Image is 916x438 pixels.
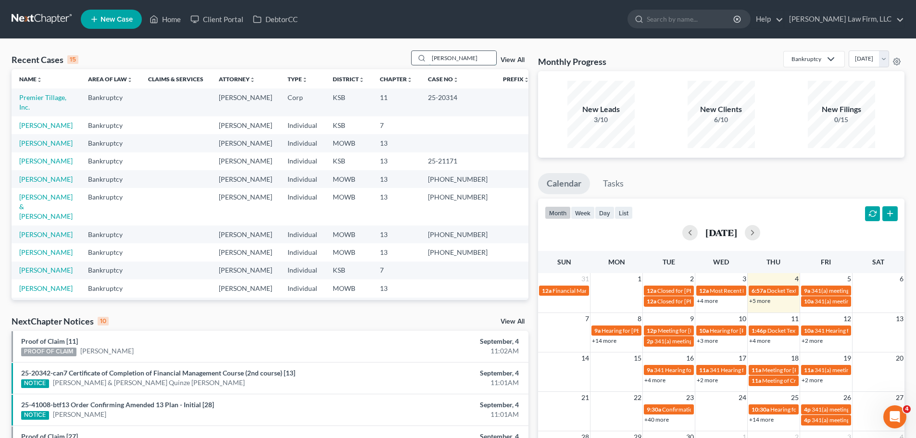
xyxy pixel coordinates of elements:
[372,262,420,279] td: 7
[644,376,665,384] a: +4 more
[280,152,325,170] td: Individual
[808,104,875,115] div: New Filings
[325,262,372,279] td: KSB
[762,366,838,374] span: Meeting for [PERSON_NAME]
[689,313,695,325] span: 9
[21,400,214,409] a: 25-41008-btf13 Order Confirming Amended 13 Plan - Initial [28]
[80,134,140,152] td: Bankruptcy
[333,75,364,83] a: Districtunfold_more
[80,188,140,225] td: Bankruptcy
[699,287,709,294] span: 12a
[98,317,109,325] div: 10
[359,346,519,356] div: 11:02AM
[127,77,133,83] i: unfold_more
[302,77,308,83] i: unfold_more
[790,392,800,403] span: 25
[688,104,755,115] div: New Clients
[288,75,308,83] a: Typeunfold_more
[325,188,372,225] td: MOWB
[685,392,695,403] span: 23
[524,77,529,83] i: unfold_more
[749,337,770,344] a: +4 more
[872,258,884,266] span: Sat
[812,416,904,424] span: 341(a) meeting for [PERSON_NAME]
[420,243,495,261] td: [PHONE_NUMBER]
[280,279,325,297] td: Individual
[280,243,325,261] td: Individual
[567,115,635,125] div: 3/10
[359,368,519,378] div: September, 4
[19,75,42,83] a: Nameunfold_more
[325,152,372,170] td: KSB
[211,188,280,225] td: [PERSON_NAME]
[794,273,800,285] span: 4
[21,379,49,388] div: NOTICE
[428,75,459,83] a: Case Nounfold_more
[219,75,255,83] a: Attorneyunfold_more
[752,366,761,374] span: 11a
[658,327,733,334] span: Meeting for [PERSON_NAME]
[53,378,245,388] a: [PERSON_NAME] & [PERSON_NAME] Quinze [PERSON_NAME]
[420,152,495,170] td: 25-21171
[538,173,590,194] a: Calendar
[359,410,519,419] div: 11:01AM
[804,406,811,413] span: 4p
[895,352,904,364] span: 20
[633,392,642,403] span: 22
[662,406,772,413] span: Confirmation Hearing for [PERSON_NAME]
[211,116,280,134] td: [PERSON_NAME]
[762,377,869,384] span: Meeting of Creditors for [PERSON_NAME]
[685,352,695,364] span: 16
[738,313,747,325] span: 10
[657,287,729,294] span: Closed for [PERSON_NAME]
[790,313,800,325] span: 11
[542,287,552,294] span: 12a
[883,405,906,428] iframe: Intercom live chat
[372,116,420,134] td: 7
[710,287,843,294] span: Most Recent Plan Confirmation for [PERSON_NAME]
[815,327,901,334] span: 341 Hearing for [PERSON_NAME]
[821,258,831,266] span: Fri
[697,376,718,384] a: +2 more
[503,75,529,83] a: Prefixunfold_more
[21,411,49,420] div: NOTICE
[741,273,747,285] span: 3
[19,121,73,129] a: [PERSON_NAME]
[699,327,709,334] span: 10a
[654,338,747,345] span: 341(a) meeting for [PERSON_NAME]
[571,206,595,219] button: week
[248,11,302,28] a: DebtorCC
[804,366,814,374] span: 11a
[584,313,590,325] span: 7
[784,11,904,28] a: [PERSON_NAME] Law Firm, LLC
[699,366,709,374] span: 11a
[615,206,633,219] button: list
[280,298,325,335] td: Individual
[633,352,642,364] span: 15
[749,297,770,304] a: +5 more
[280,170,325,188] td: Individual
[637,273,642,285] span: 1
[842,352,852,364] span: 19
[100,16,133,23] span: New Case
[67,55,78,64] div: 15
[812,406,904,413] span: 341(a) meeting for [PERSON_NAME]
[80,298,140,335] td: Bankruptcy
[804,416,811,424] span: 4p
[738,392,747,403] span: 24
[791,55,821,63] div: Bankruptcy
[21,348,76,356] div: PROOF OF CLAIM
[280,134,325,152] td: Individual
[359,378,519,388] div: 11:01AM
[420,298,495,335] td: [PHONE_NUMBER]
[372,134,420,152] td: 13
[325,170,372,188] td: MOWB
[689,273,695,285] span: 2
[501,318,525,325] a: View All
[710,366,796,374] span: 341 Hearing for [PERSON_NAME]
[325,134,372,152] td: MOWB
[19,266,73,274] a: [PERSON_NAME]
[80,262,140,279] td: Bankruptcy
[19,193,73,220] a: [PERSON_NAME] & [PERSON_NAME]
[325,225,372,243] td: MOWB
